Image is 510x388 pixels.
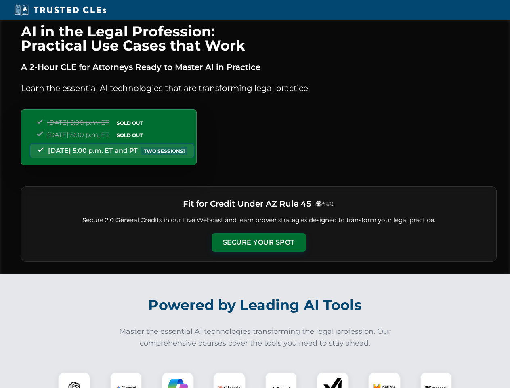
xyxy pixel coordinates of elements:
[21,24,497,53] h1: AI in the Legal Profession: Practical Use Cases that Work
[31,291,479,319] h2: Powered by Leading AI Tools
[212,233,306,252] button: Secure Your Spot
[183,196,311,211] h3: Fit for Credit Under AZ Rule 45
[114,326,397,349] p: Master the essential AI technologies transforming the legal profession. Our comprehensive courses...
[12,4,109,16] img: Trusted CLEs
[114,119,145,127] span: SOLD OUT
[21,61,497,74] p: A 2-Hour CLE for Attorneys Ready to Master AI in Practice
[47,131,109,139] span: [DATE] 5:00 p.m. ET
[47,119,109,127] span: [DATE] 5:00 p.m. ET
[21,82,497,95] p: Learn the essential AI technologies that are transforming legal practice.
[114,131,145,139] span: SOLD OUT
[315,200,335,207] img: Logo
[31,216,487,225] p: Secure 2.0 General Credits in our Live Webcast and learn proven strategies designed to transform ...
